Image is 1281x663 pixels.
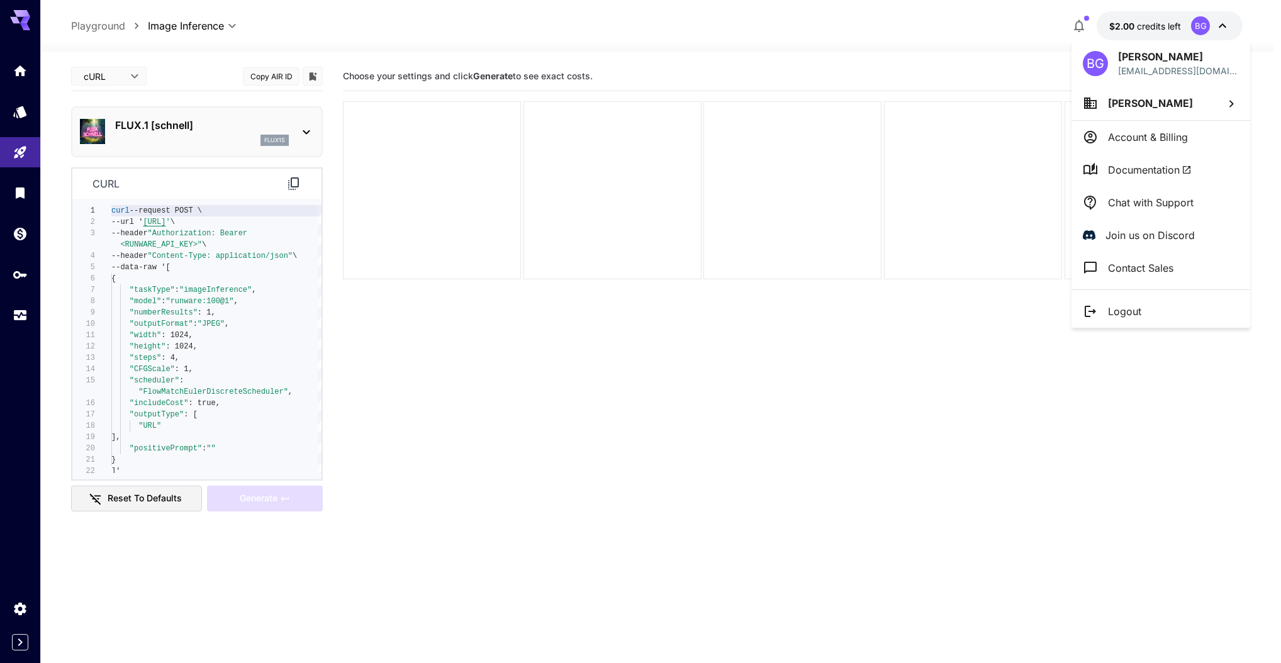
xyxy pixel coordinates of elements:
[1108,195,1194,210] p: Chat with Support
[1118,64,1239,77] p: [EMAIL_ADDRESS][DOMAIN_NAME]
[1118,64,1239,77] div: gengbaohong@jwzg.com
[1083,51,1108,76] div: BG
[1071,86,1250,120] button: [PERSON_NAME]
[1108,130,1188,145] p: Account & Billing
[1108,304,1141,319] p: Logout
[1118,49,1239,64] p: [PERSON_NAME]
[1105,228,1195,243] p: Join us on Discord
[1108,97,1193,109] span: [PERSON_NAME]
[1108,260,1173,276] p: Contact Sales
[1108,162,1192,177] span: Documentation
